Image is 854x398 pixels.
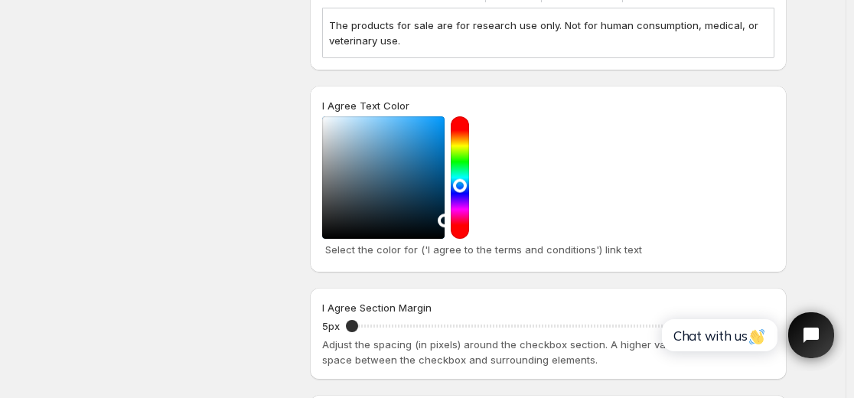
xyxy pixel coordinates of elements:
[325,242,771,257] p: Select the color for ('I agree to the terms and conditions') link text
[322,98,409,113] label: I Agree Text Color
[322,318,340,334] p: 5px
[322,338,749,366] span: Adjust the spacing (in pixels) around the checkbox section. A higher value increases the space be...
[322,302,432,314] span: I Agree Section Margin
[645,299,847,371] iframe: Tidio Chat
[329,18,768,48] p: The products for sale are for research use only. Not for human consumption, medical, or veterinar...
[322,8,774,57] div: Editor editing area: main. Press Alt+0 for help.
